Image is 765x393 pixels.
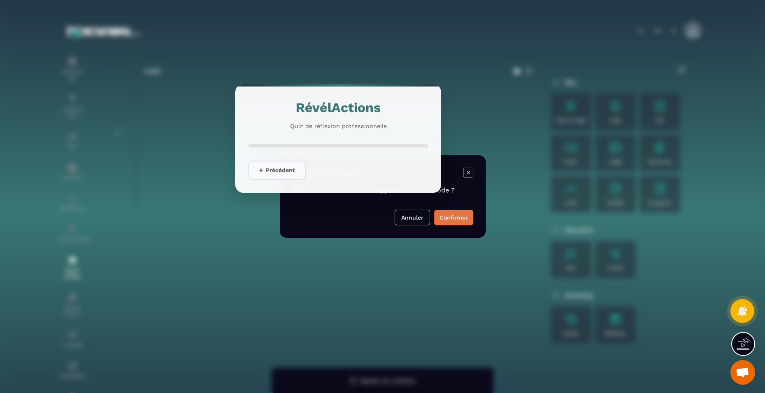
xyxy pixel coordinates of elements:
[434,210,473,225] button: Confirmer
[730,360,755,385] a: Ouvrir le chat
[248,97,428,118] h1: RévélActions
[248,122,428,131] p: Quiz de réflexion professionnelle
[248,161,306,180] button: ← Précédent
[395,210,430,225] button: Annuler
